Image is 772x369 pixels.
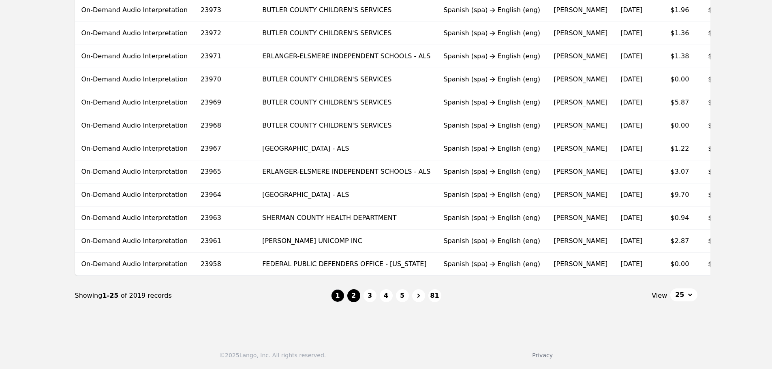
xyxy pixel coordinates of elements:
time: [DATE] [620,75,642,83]
button: 81 [428,289,441,302]
td: 23967 [194,137,256,160]
td: BUTLER COUNTY CHILDREN'S SERVICES [256,22,437,45]
div: Showing of 2019 records [75,291,331,301]
td: [GEOGRAPHIC_DATA] - ALS [256,183,437,207]
div: © 2025 Lango, Inc. All rights reserved. [219,351,326,359]
td: BUTLER COUNTY CHILDREN'S SERVICES [256,114,437,137]
td: [PERSON_NAME] [547,183,614,207]
div: Spanish (spa) English (eng) [443,28,541,38]
td: $5.87 [664,91,702,114]
td: On-Demand Audio Interpretation [75,114,195,137]
span: $0.29/minute [708,237,752,245]
span: 1-25 [102,292,121,299]
time: [DATE] [620,214,642,222]
div: Spanish (spa) English (eng) [443,98,541,107]
td: 23969 [194,91,256,114]
td: [GEOGRAPHIC_DATA] - ALS [256,137,437,160]
td: $0.00 [664,68,702,91]
span: $0.29/minute [708,191,752,198]
time: [DATE] [620,98,642,106]
span: $0.29/minute [708,29,752,37]
td: $9.70 [664,183,702,207]
td: $0.94 [664,207,702,230]
button: 25 [670,288,697,301]
td: BUTLER COUNTY CHILDREN'S SERVICES [256,68,437,91]
time: [DATE] [620,29,642,37]
div: Spanish (spa) English (eng) [443,144,541,154]
td: 23970 [194,68,256,91]
td: $0.00 [664,253,702,276]
td: ERLANGER-ELSMERE INDEPENDENT SCHOOLS - ALS [256,45,437,68]
div: Spanish (spa) English (eng) [443,5,541,15]
nav: Page navigation [75,276,697,316]
td: 23965 [194,160,256,183]
div: Spanish (spa) English (eng) [443,236,541,246]
td: $1.22 [664,137,702,160]
td: [PERSON_NAME] [547,230,614,253]
time: [DATE] [620,191,642,198]
span: View [652,291,667,301]
td: On-Demand Audio Interpretation [75,207,195,230]
button: 4 [380,289,393,302]
td: $0.00 [664,114,702,137]
td: $1.38 [664,45,702,68]
td: On-Demand Audio Interpretation [75,160,195,183]
td: 23968 [194,114,256,137]
td: On-Demand Audio Interpretation [75,45,195,68]
div: Spanish (spa) English (eng) [443,51,541,61]
button: 2 [347,289,360,302]
span: $0.27/minute [708,145,752,152]
div: Spanish (spa) English (eng) [443,167,541,177]
td: 23964 [194,183,256,207]
td: On-Demand Audio Interpretation [75,22,195,45]
td: [PERSON_NAME] [547,45,614,68]
td: On-Demand Audio Interpretation [75,183,195,207]
td: [PERSON_NAME] [547,253,614,276]
td: [PERSON_NAME] [547,68,614,91]
td: On-Demand Audio Interpretation [75,137,195,160]
td: $2.87 [664,230,702,253]
td: On-Demand Audio Interpretation [75,253,195,276]
td: $3.07 [664,160,702,183]
div: Spanish (spa) English (eng) [443,75,541,84]
time: [DATE] [620,52,642,60]
td: 23972 [194,22,256,45]
td: On-Demand Audio Interpretation [75,230,195,253]
button: 5 [396,289,409,302]
td: [PERSON_NAME] [547,207,614,230]
span: $0.00/ [708,260,729,268]
span: $0.27/minute [708,98,752,106]
span: $0.00/ [708,75,729,83]
span: $0.31/minute [708,6,752,14]
span: 25 [675,290,684,300]
td: 23961 [194,230,256,253]
div: Spanish (spa) English (eng) [443,121,541,130]
td: [PERSON_NAME] [547,160,614,183]
td: 23963 [194,207,256,230]
td: [PERSON_NAME] [547,22,614,45]
td: [PERSON_NAME] [547,91,614,114]
td: ERLANGER-ELSMERE INDEPENDENT SCHOOLS - ALS [256,160,437,183]
td: [PERSON_NAME] UNICOMP INC [256,230,437,253]
td: FEDERAL PUBLIC DEFENDERS OFFICE - [US_STATE] [256,253,437,276]
div: Spanish (spa) English (eng) [443,190,541,200]
td: On-Demand Audio Interpretation [75,91,195,114]
span: $0.00/ [708,122,729,129]
span: $0.30/minute [708,214,752,222]
time: [DATE] [620,145,642,152]
td: [PERSON_NAME] [547,114,614,137]
time: [DATE] [620,122,642,129]
td: SHERMAN COUNTY HEALTH DEPARTMENT [256,207,437,230]
a: Privacy [532,352,553,358]
td: 23971 [194,45,256,68]
td: $1.36 [664,22,702,45]
span: $0.31/minute [708,168,752,175]
div: Spanish (spa) English (eng) [443,259,541,269]
span: $0.29/minute [708,52,752,60]
td: [PERSON_NAME] [547,137,614,160]
time: [DATE] [620,6,642,14]
td: BUTLER COUNTY CHILDREN'S SERVICES [256,91,437,114]
button: 3 [364,289,376,302]
time: [DATE] [620,260,642,268]
td: 23958 [194,253,256,276]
